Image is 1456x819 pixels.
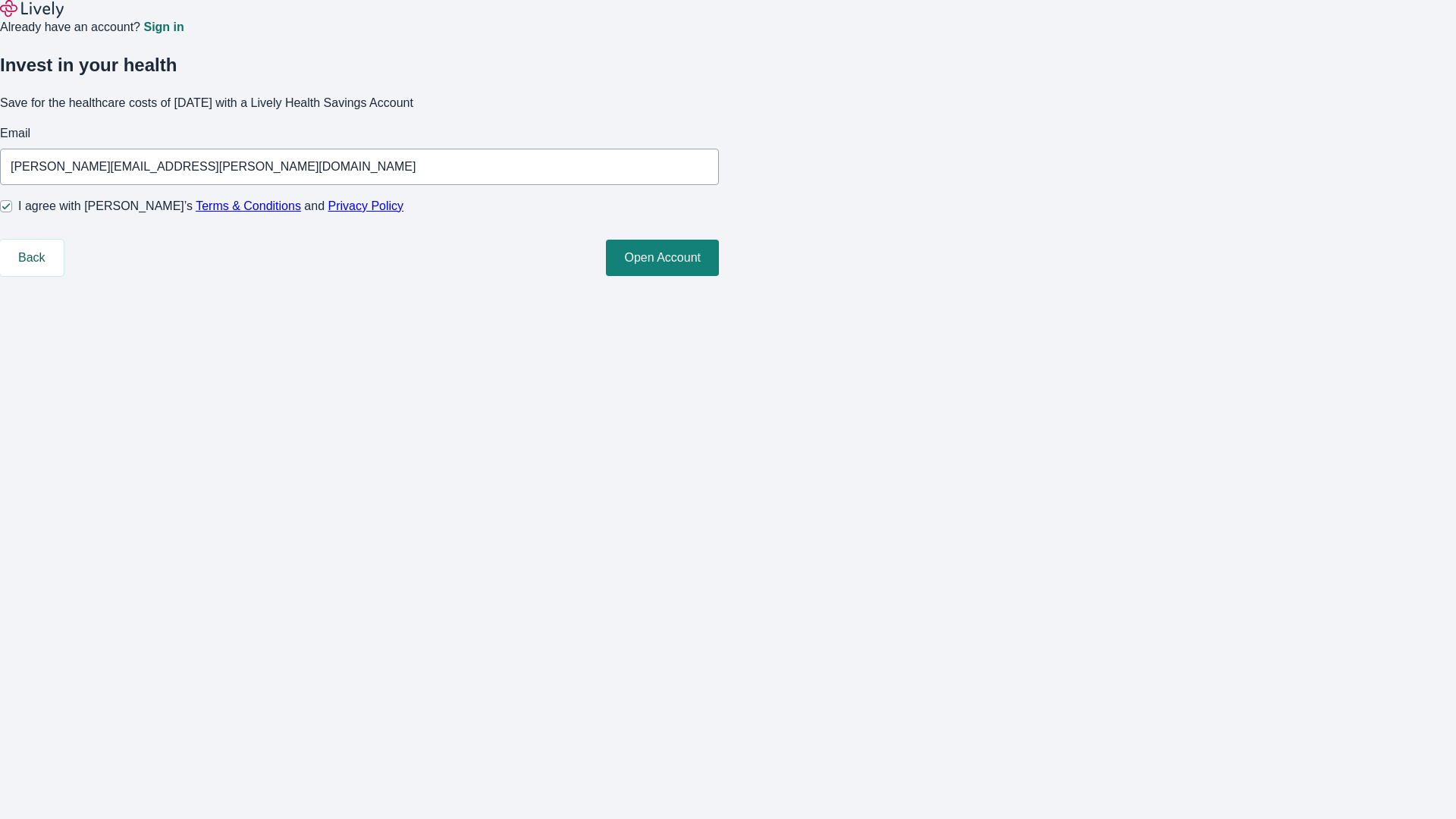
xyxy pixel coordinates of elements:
a: Sign in [143,21,184,33]
button: Open Account [606,240,719,276]
a: Privacy Policy [328,199,404,212]
span: I agree with [PERSON_NAME]’s and [18,197,403,215]
a: Terms & Conditions [196,199,301,212]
